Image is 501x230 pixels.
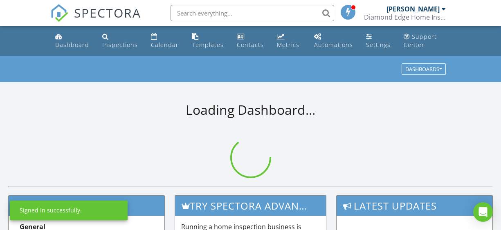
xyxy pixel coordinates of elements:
[9,196,164,216] h3: Support
[171,5,334,21] input: Search everything...
[386,5,440,13] div: [PERSON_NAME]
[277,41,299,49] div: Metrics
[55,41,89,49] div: Dashboard
[50,11,141,28] a: SPECTORA
[311,29,356,53] a: Automations (Basic)
[175,196,326,216] h3: Try spectora advanced [DATE]
[237,41,264,49] div: Contacts
[274,29,304,53] a: Metrics
[192,41,224,49] div: Templates
[234,29,267,53] a: Contacts
[400,29,449,53] a: Support Center
[402,64,446,75] button: Dashboards
[366,41,391,49] div: Settings
[314,41,353,49] div: Automations
[102,41,138,49] div: Inspections
[405,67,442,72] div: Dashboards
[364,13,446,21] div: Diamond Edge Home Inspections, LLC
[20,206,82,214] div: Signed in successfully.
[52,29,92,53] a: Dashboard
[337,196,492,216] h3: Latest Updates
[148,29,182,53] a: Calendar
[473,202,493,222] div: Open Intercom Messenger
[151,41,179,49] div: Calendar
[189,29,227,53] a: Templates
[99,29,141,53] a: Inspections
[404,33,437,49] div: Support Center
[74,4,141,21] span: SPECTORA
[363,29,394,53] a: Settings
[50,4,68,22] img: The Best Home Inspection Software - Spectora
